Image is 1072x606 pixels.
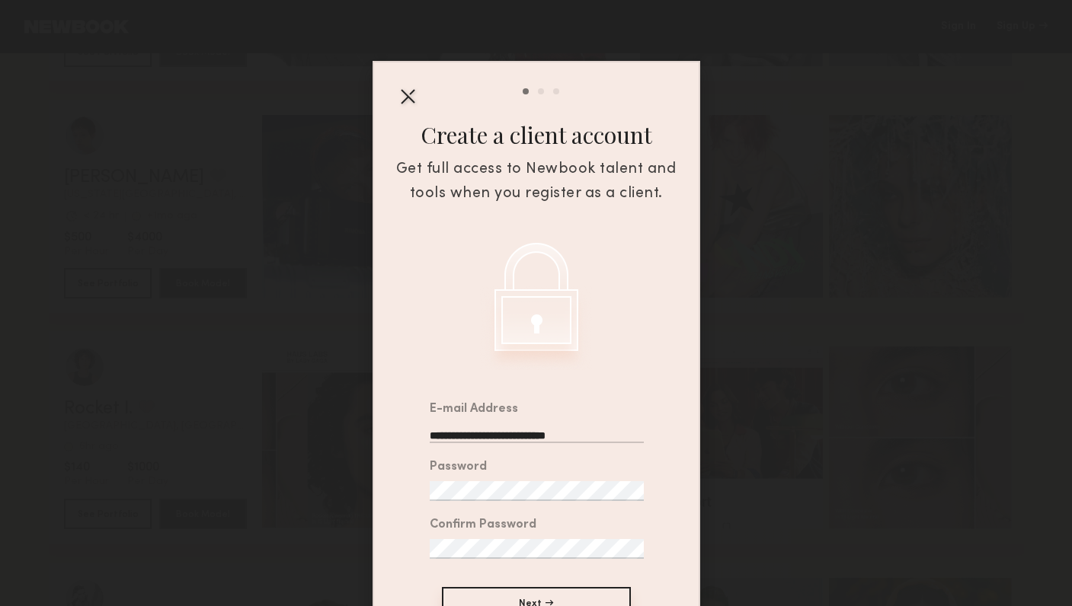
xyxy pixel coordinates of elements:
[430,461,487,474] div: Password
[421,120,652,150] div: Create a client account
[480,243,592,370] img: Create a client account
[386,158,687,206] div: Get full access to Newbook talent and tools when you register as a client.
[430,519,536,531] div: Confirm Password
[430,403,518,416] div: E-mail Address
